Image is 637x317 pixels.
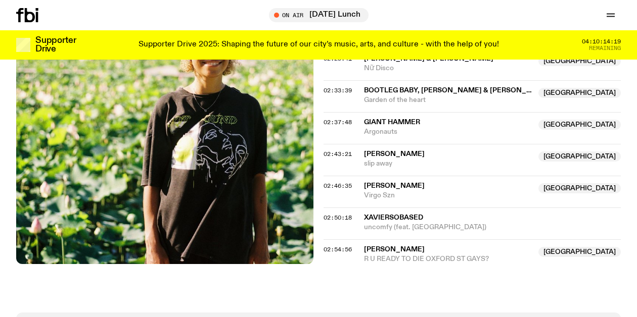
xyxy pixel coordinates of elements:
span: [GEOGRAPHIC_DATA] [538,183,621,193]
span: [GEOGRAPHIC_DATA] [538,120,621,130]
span: [GEOGRAPHIC_DATA] [538,88,621,98]
span: 02:43:21 [324,150,352,158]
button: 02:54:56 [324,247,352,252]
span: slip away [364,159,532,169]
span: [GEOGRAPHIC_DATA] [538,56,621,66]
span: Virgo Szn [364,191,532,200]
p: Supporter Drive 2025: Shaping the future of our city’s music, arts, and culture - with the help o... [139,40,499,49]
span: 02:50:18 [324,214,352,222]
span: R U READY TO DIE OXFORD ST GAYS? [364,254,532,264]
span: Nữ Disco [364,64,532,73]
span: 04:10:14:19 [582,39,621,44]
span: Garden of the heart [364,95,532,105]
span: [GEOGRAPHIC_DATA] [538,151,621,162]
span: [PERSON_NAME] [364,182,425,189]
button: On Air[DATE] Lunch [269,8,369,22]
span: 02:46:35 [324,182,352,190]
h3: Supporter Drive [35,36,76,54]
button: 02:43:21 [324,151,352,157]
span: xaviersobased [364,214,423,221]
span: 02:33:39 [324,86,352,94]
span: 02:37:48 [324,118,352,126]
button: 02:50:18 [324,215,352,221]
button: 02:37:48 [324,120,352,125]
span: Remaining [589,45,621,51]
span: [PERSON_NAME] [364,150,425,157]
span: Argonauts [364,127,532,137]
button: 02:33:39 [324,88,352,93]
span: Giant Hammer [364,119,420,126]
span: 02:54:56 [324,245,352,253]
button: 02:29:41 [324,56,352,62]
span: [GEOGRAPHIC_DATA] [538,247,621,257]
span: Bootleg Baby, [PERSON_NAME] & [PERSON_NAME] [364,87,551,94]
span: [PERSON_NAME] [364,246,425,253]
span: uncomfy (feat. [GEOGRAPHIC_DATA]) [364,223,621,232]
button: 02:46:35 [324,183,352,189]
